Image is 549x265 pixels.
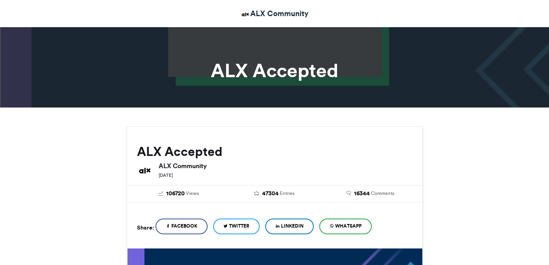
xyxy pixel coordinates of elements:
a: WhatsApp [319,219,372,234]
span: 47304 [262,189,279,198]
h1: ALX Accepted [56,61,494,80]
h2: ALX Accepted [137,145,412,159]
a: Twitter [213,219,260,234]
a: 16344 Comments [328,189,412,198]
span: Twitter [229,222,249,230]
small: [DATE] [159,172,173,178]
span: LinkedIn [281,222,304,230]
span: Facebook [171,222,197,230]
span: WhatsApp [335,222,362,230]
a: Facebook [156,219,208,234]
span: Views [186,190,199,197]
a: ALX Community [240,8,309,19]
h5: Share: [137,222,154,233]
a: LinkedIn [265,219,314,234]
a: 47304 Entries [232,189,317,198]
span: 16344 [354,189,370,198]
span: 106720 [166,189,185,198]
img: ALX Community [137,163,153,178]
a: 106720 Views [137,189,221,198]
img: ALX Community [240,9,250,19]
span: Entries [280,190,294,197]
span: Comments [371,190,394,197]
h6: ALX Community [159,163,412,169]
